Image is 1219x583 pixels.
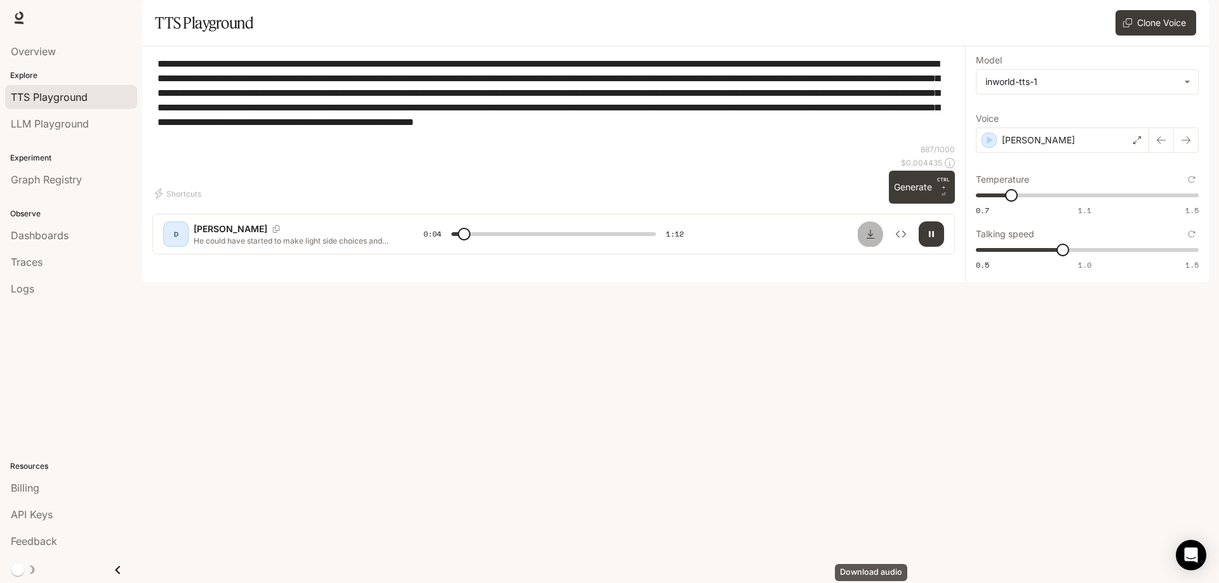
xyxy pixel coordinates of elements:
[976,175,1029,184] p: Temperature
[976,259,989,270] span: 0.5
[985,75,1178,88] div: inworld-tts-1
[1078,205,1091,216] span: 1.1
[835,564,907,581] div: Download audio
[1185,173,1199,187] button: Reset to default
[166,224,186,244] div: D
[858,221,883,247] button: Download audio
[889,171,955,204] button: GenerateCTRL +⏎
[1185,205,1199,216] span: 1.5
[155,10,253,36] h1: TTS Playground
[194,235,393,246] p: He could have started to make light side choices and become more of a Mandalorian than a bounty h...
[1078,259,1091,270] span: 1.0
[976,56,1002,65] p: Model
[1002,134,1075,147] p: [PERSON_NAME]
[937,176,950,199] p: ⏎
[1185,227,1199,241] button: Reset to default
[194,223,267,235] p: [PERSON_NAME]
[1185,259,1199,270] span: 1.5
[937,176,950,191] p: CTRL +
[976,230,1034,239] p: Talking speed
[976,114,999,123] p: Voice
[976,70,1198,94] div: inworld-tts-1
[1176,540,1206,570] div: Open Intercom Messenger
[921,144,955,155] p: 887 / 1000
[423,228,441,240] span: 0:04
[1116,10,1196,36] button: Clone Voice
[267,225,285,233] button: Copy Voice ID
[666,228,684,240] span: 1:12
[888,221,914,247] button: Inspect
[976,205,989,216] span: 0.7
[152,183,206,204] button: Shortcuts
